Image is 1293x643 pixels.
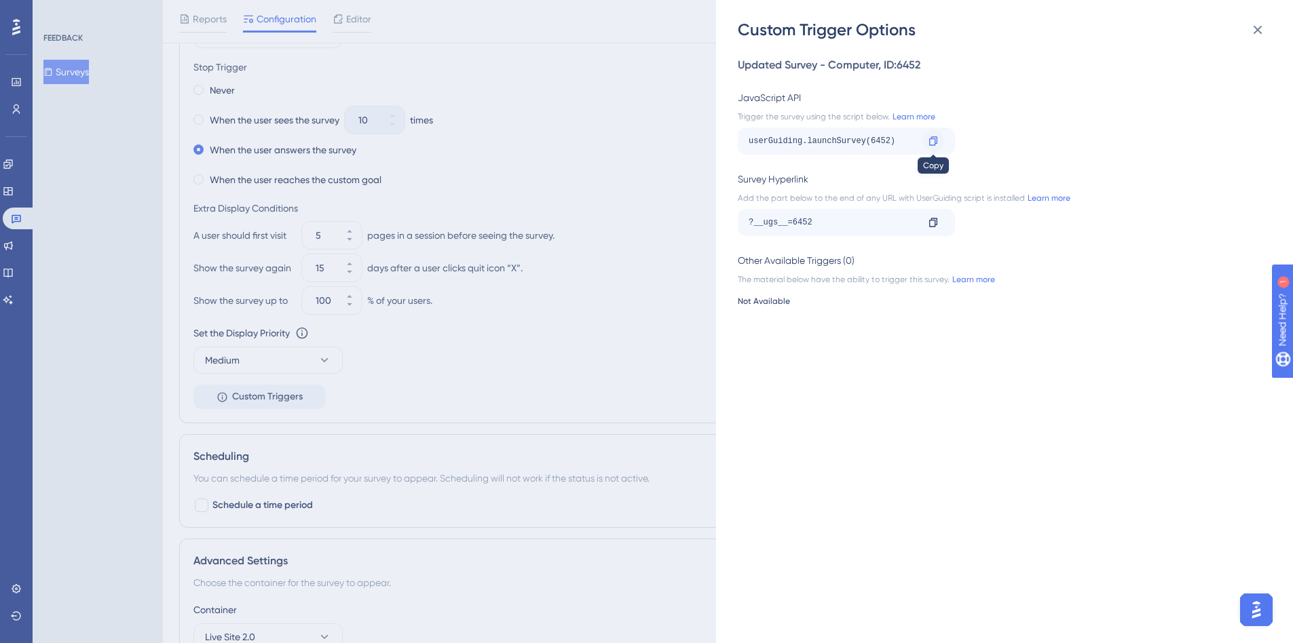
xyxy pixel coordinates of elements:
[738,171,1263,187] div: Survey Hyperlink
[1025,193,1070,203] a: Learn more
[738,296,1263,307] div: Not Available
[94,7,98,18] div: 1
[738,274,1263,285] div: The material below have the ability to trigger this survey.
[1236,589,1277,630] iframe: UserGuiding AI Assistant Launcher
[738,19,1274,41] div: Custom Trigger Options
[32,3,85,20] span: Need Help?
[738,111,1263,122] div: Trigger the survey using the script below.
[749,130,917,152] div: userGuiding.launchSurvey(6452)
[950,274,995,285] a: Learn more
[738,90,1263,106] div: JavaScript API
[738,57,1263,73] div: Updated Survey - Computer , ID: 6452
[890,111,935,122] a: Learn more
[738,252,1263,269] div: Other Available Triggers (0)
[749,212,917,233] div: ?__ugs__=6452
[738,193,1263,203] div: Add the part below to the end of any URL with UserGuiding script is installed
